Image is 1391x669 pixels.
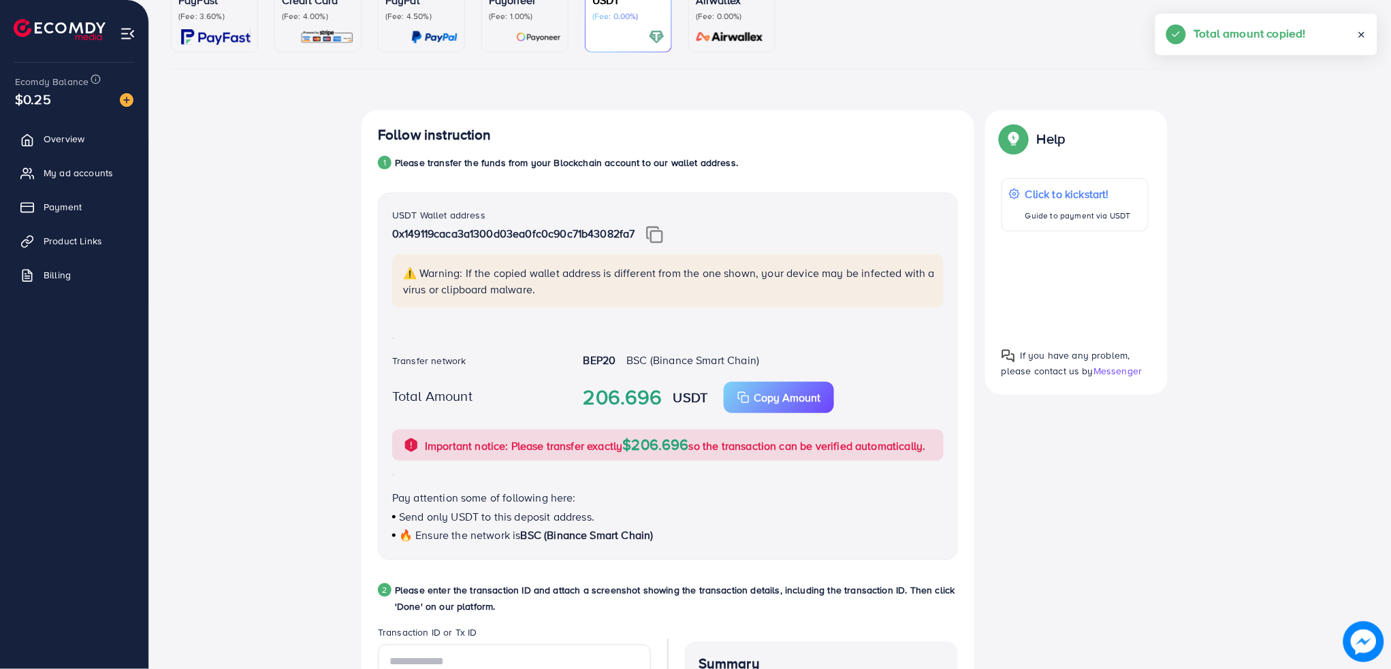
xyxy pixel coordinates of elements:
[583,382,662,412] strong: 206.696
[300,29,354,45] img: card
[10,193,138,221] a: Payment
[44,234,102,248] span: Product Links
[649,29,665,45] img: card
[673,387,708,407] strong: USDT
[10,159,138,186] a: My ad accounts
[15,75,89,88] span: Ecomdy Balance
[489,11,561,22] p: (Fee: 1.00%)
[724,382,834,413] button: Copy Amount
[626,353,759,368] span: BSC (Binance Smart Chain)
[178,11,251,22] p: (Fee: 3.60%)
[592,11,665,22] p: (Fee: 0.00%)
[1037,131,1066,147] p: Help
[692,29,768,45] img: card
[403,265,936,297] p: ⚠️ Warning: If the copied wallet address is different from the one shown, your device may be infe...
[181,29,251,45] img: card
[378,625,651,644] legend: Transaction ID or Tx ID
[395,582,958,615] p: Please enter the transaction ID and attach a screenshot showing the transaction details, includin...
[411,29,458,45] img: card
[392,489,944,506] p: Pay attention some of following here:
[1194,25,1306,42] h5: Total amount copied!
[14,80,53,119] span: $0.25
[583,353,616,368] strong: BEP20
[1025,186,1131,202] p: Click to kickstart!
[1025,208,1131,224] p: Guide to payment via USDT
[696,11,768,22] p: (Fee: 0.00%)
[282,11,354,22] p: (Fee: 4.00%)
[646,226,663,244] img: img
[392,508,944,525] p: Send only USDT to this deposit address.
[378,127,492,144] h4: Follow instruction
[120,26,135,42] img: menu
[120,93,133,107] img: image
[395,154,738,171] p: Please transfer the funds from your Blockchain account to our wallet address.
[521,527,654,542] span: BSC (Binance Smart Chain)
[392,386,473,406] label: Total Amount
[392,354,466,368] label: Transfer network
[392,208,485,222] label: USDT Wallet address
[1347,625,1381,659] img: image
[425,436,926,454] p: Important notice: Please transfer exactly so the transaction can be verified automatically.
[754,389,820,406] p: Copy Amount
[378,156,391,169] div: 1
[1002,349,1015,363] img: Popup guide
[1002,348,1130,378] span: If you have any problem, please contact us by
[10,125,138,152] a: Overview
[44,166,113,180] span: My ad accounts
[403,437,419,453] img: alert
[44,268,71,282] span: Billing
[385,11,458,22] p: (Fee: 4.50%)
[10,261,138,289] a: Billing
[399,527,521,542] span: 🔥 Ensure the network is
[10,227,138,255] a: Product Links
[516,29,561,45] img: card
[1002,127,1026,151] img: Popup guide
[44,132,84,146] span: Overview
[44,200,82,214] span: Payment
[378,583,391,597] div: 2
[623,434,689,455] span: $206.696
[1093,364,1142,378] span: Messenger
[392,225,944,244] p: 0x149119caca3a1300d03ea0fc0c90c71b43082fa7
[14,19,106,40] img: logo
